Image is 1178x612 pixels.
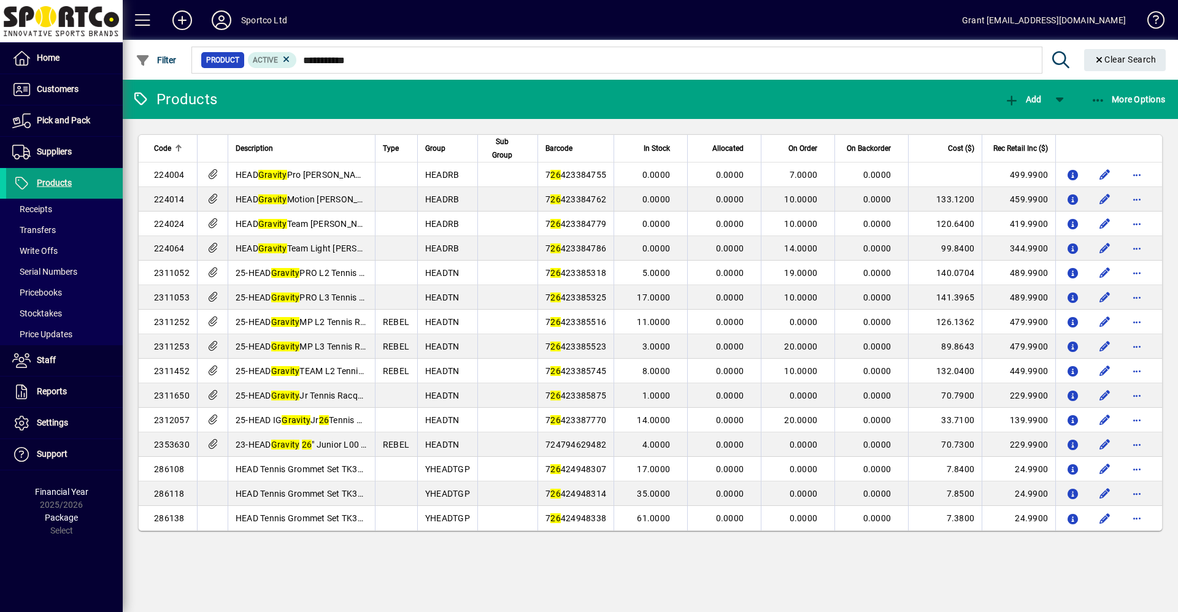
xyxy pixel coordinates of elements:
span: Type [383,142,399,155]
span: 8.0000 [642,366,671,376]
td: 141.3965 [908,285,982,310]
span: REBEL [383,440,409,449]
span: 0.0000 [863,317,891,327]
a: Home [6,43,123,74]
a: Settings [6,408,123,438]
span: Pricebooks [12,288,62,297]
span: 0.0000 [863,268,891,278]
span: Allocated [712,142,744,155]
button: Profile [202,9,241,31]
div: Type [383,142,410,155]
button: More options [1127,288,1147,307]
span: 224014 [154,194,185,204]
em: 26 [319,415,329,425]
span: HEADTN [425,268,460,278]
span: 3.0000 [642,342,671,351]
em: 26 [550,366,561,376]
span: Reports [37,386,67,396]
span: 286138 [154,513,185,523]
span: More Options [1091,94,1166,104]
span: Group [425,142,445,155]
button: More options [1127,361,1147,381]
span: 0.0000 [863,366,891,376]
button: Edit [1095,189,1115,209]
span: Barcode [545,142,572,155]
span: In Stock [644,142,670,155]
span: 25-HEAD PRO L2 Tennis Racquet [236,268,392,278]
button: Edit [1095,337,1115,356]
span: 10.0000 [784,366,817,376]
span: Pick and Pack [37,115,90,125]
div: Description [236,142,368,155]
em: Gravity [271,317,300,327]
span: 0.0000 [642,170,671,180]
button: Edit [1095,239,1115,258]
span: 2312057 [154,415,190,425]
mat-chip: Activation Status: Active [248,52,297,68]
span: 286118 [154,489,185,499]
span: 0.0000 [716,415,744,425]
span: Receipts [12,204,52,214]
em: Gravity [258,170,287,180]
span: 0.0000 [790,317,818,327]
span: 10.0000 [784,194,817,204]
span: 7 423384786 [545,243,606,253]
span: 25-HEAD MP L2 Tennis Racquet r [236,317,393,327]
a: Pick and Pack [6,105,123,136]
td: 7.8500 [908,481,982,506]
em: 26 [550,415,561,425]
span: 0.0000 [716,194,744,204]
td: 419.9900 [982,212,1055,236]
span: Stocktakes [12,308,62,318]
div: On Backorder [842,142,902,155]
button: More options [1127,239,1147,258]
button: More options [1127,386,1147,405]
button: More options [1127,508,1147,528]
span: 25-HEAD MP L3 Tennis Racquet r [236,342,393,351]
td: 344.9900 [982,236,1055,261]
span: HEADTN [425,342,460,351]
span: 0.0000 [716,464,744,474]
td: 489.9900 [982,261,1055,285]
em: 26 [550,194,561,204]
button: Edit [1095,410,1115,430]
em: Gravity [271,391,300,400]
span: 23-HEAD " Junior L00 Tennis Racquet r [236,440,427,449]
span: Suppliers [37,147,72,156]
em: Gravity [271,293,300,302]
span: 14.0000 [637,415,670,425]
span: Add [1004,94,1041,104]
button: Edit [1095,288,1115,307]
span: 0.0000 [642,243,671,253]
td: 24.9900 [982,481,1055,506]
span: Serial Numbers [12,267,77,277]
em: 26 [550,317,561,327]
span: 0.0000 [790,489,818,499]
td: 70.7900 [908,383,982,408]
span: HEADTN [425,440,460,449]
span: Package [45,513,78,522]
em: Gravity [282,415,310,425]
em: Gravity [258,243,287,253]
button: Clear [1084,49,1166,71]
span: 0.0000 [716,317,744,327]
span: YHEADTGP [425,489,470,499]
a: Pricebooks [6,282,123,303]
button: More options [1127,214,1147,234]
span: YHEADTGP [425,464,470,474]
button: More options [1127,435,1147,454]
span: 224024 [154,219,185,229]
div: Code [154,142,190,155]
span: 0.0000 [716,513,744,523]
a: Suppliers [6,137,123,167]
span: 2311650 [154,391,190,400]
em: 26 [550,391,561,400]
span: 7 423385516 [545,317,606,327]
span: 35.0000 [637,489,670,499]
td: 499.9900 [982,163,1055,187]
td: 139.9900 [982,408,1055,432]
button: More options [1127,165,1147,185]
span: Home [37,53,60,63]
span: 17.0000 [637,293,670,302]
button: More Options [1088,88,1169,110]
